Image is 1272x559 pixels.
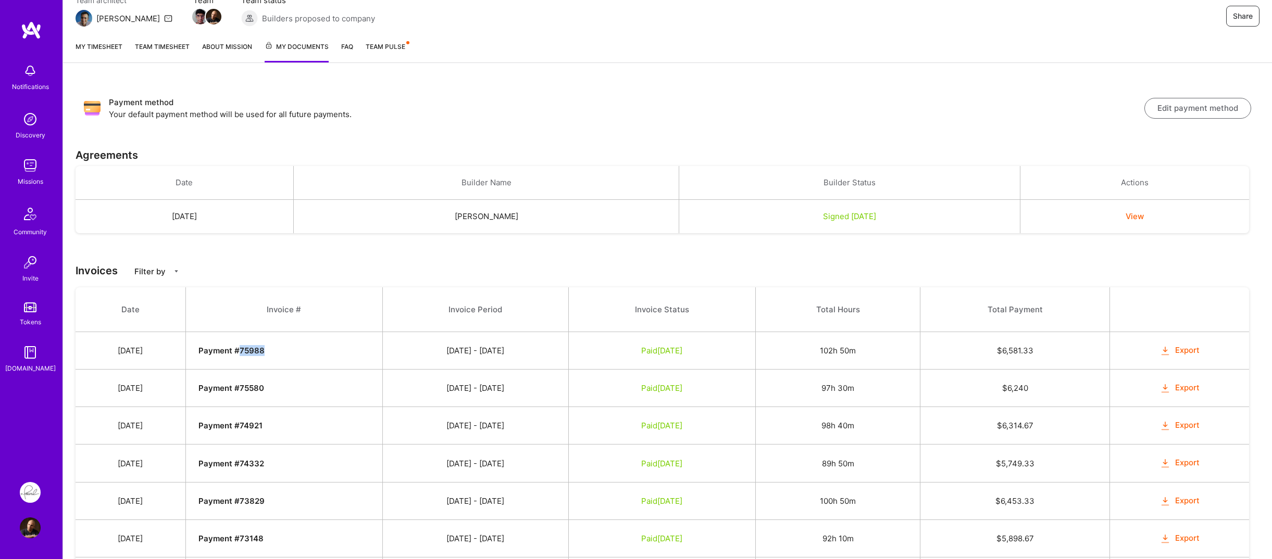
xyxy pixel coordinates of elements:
[24,302,36,312] img: tokens
[679,166,1020,200] th: Builder Status
[920,482,1109,519] td: $ 6,453.33
[207,8,220,26] a: Team Member Avatar
[1159,382,1200,394] button: Export
[76,10,92,27] img: Team Architect
[84,100,101,117] img: Payment method
[920,370,1109,407] td: $ 6,240
[76,370,185,407] td: [DATE]
[568,287,755,332] th: Invoice Status
[193,8,207,26] a: Team Member Avatar
[641,496,682,506] span: Paid [DATE]
[692,211,1007,222] div: Signed [DATE]
[1020,166,1249,200] th: Actions
[76,332,185,370] td: [DATE]
[383,519,569,557] td: [DATE] - [DATE]
[76,287,185,332] th: Date
[96,13,160,24] div: [PERSON_NAME]
[76,41,122,62] a: My timesheet
[12,81,49,92] div: Notifications
[164,14,172,22] i: icon Mail
[1159,420,1171,432] i: icon OrangeDownload
[1159,345,1200,357] button: Export
[20,155,41,176] img: teamwork
[14,226,47,237] div: Community
[202,41,252,62] a: About Mission
[1159,532,1171,544] i: icon OrangeDownload
[1159,345,1171,357] i: icon OrangeDownload
[341,41,353,62] a: FAQ
[265,41,329,62] a: My Documents
[755,370,920,407] td: 97h 30m
[20,482,41,503] img: Pearl: ML Engineering Team
[920,287,1109,332] th: Total Payment
[109,109,1144,120] p: Your default payment method will be used for all future payments.
[383,370,569,407] td: [DATE] - [DATE]
[755,332,920,370] td: 102h 50m
[173,268,180,275] i: icon CaretDown
[17,517,43,538] a: User Avatar
[1159,457,1200,469] button: Export
[383,332,569,370] td: [DATE] - [DATE]
[641,346,682,355] span: Paid [DATE]
[920,407,1109,444] td: $ 6,314.67
[293,166,679,200] th: Builder Name
[76,149,1259,161] h3: Agreements
[17,482,43,503] a: Pearl: ML Engineering Team
[1159,420,1200,431] button: Export
[185,287,382,332] th: Invoice #
[920,519,1109,557] td: $ 5,898.67
[366,43,405,50] span: Team Pulse
[920,444,1109,482] td: $ 5,749.33
[20,252,41,273] img: Invite
[76,482,185,519] td: [DATE]
[1126,211,1144,222] button: View
[134,266,166,277] p: Filter by
[22,273,39,284] div: Invite
[198,533,264,543] strong: Payment # 73148
[1159,383,1171,395] i: icon OrangeDownload
[192,9,208,24] img: Team Member Avatar
[920,332,1109,370] td: $ 6,581.33
[293,200,679,234] td: [PERSON_NAME]
[755,287,920,332] th: Total Hours
[383,407,569,444] td: [DATE] - [DATE]
[76,264,1259,277] h3: Invoices
[20,342,41,363] img: guide book
[265,41,329,53] span: My Documents
[21,21,42,40] img: logo
[1159,458,1171,469] i: icon OrangeDownload
[76,166,293,200] th: Date
[383,287,569,332] th: Invoice Period
[1226,6,1259,27] button: Share
[20,517,41,538] img: User Avatar
[20,316,41,327] div: Tokens
[1144,98,1251,119] button: Edit payment method
[366,41,408,62] a: Team Pulse
[198,496,265,506] strong: Payment # 73829
[5,363,56,374] div: [DOMAIN_NAME]
[18,201,43,226] img: Community
[1159,495,1200,507] button: Export
[16,130,45,141] div: Discovery
[198,383,264,393] strong: Payment # 75580
[18,176,43,187] div: Missions
[76,444,185,482] td: [DATE]
[755,519,920,557] td: 92h 10m
[198,459,264,468] strong: Payment # 74332
[641,383,682,393] span: Paid [DATE]
[198,421,263,430] strong: Payment # 74921
[241,10,258,27] img: Builders proposed to company
[1159,495,1171,507] i: icon OrangeDownload
[76,519,185,557] td: [DATE]
[76,200,293,234] td: [DATE]
[198,346,265,355] strong: Payment # 75988
[76,407,185,444] td: [DATE]
[206,9,221,24] img: Team Member Avatar
[20,109,41,130] img: discovery
[755,482,920,519] td: 100h 50m
[109,96,1144,109] h3: Payment method
[135,41,190,62] a: Team timesheet
[641,533,682,543] span: Paid [DATE]
[383,444,569,482] td: [DATE] - [DATE]
[20,60,41,81] img: bell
